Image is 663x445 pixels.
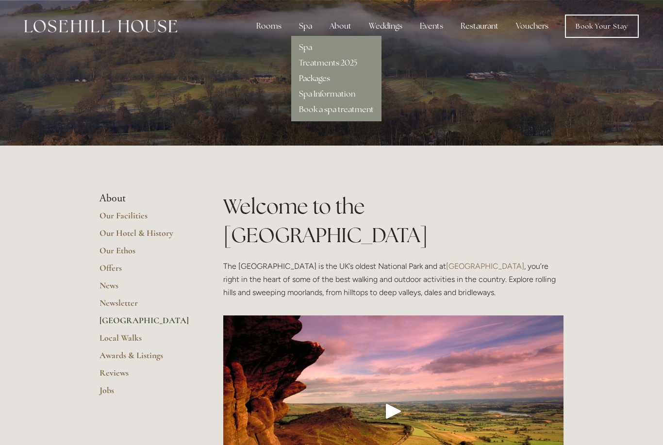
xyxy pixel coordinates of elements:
div: Events [412,16,451,36]
a: [GEOGRAPHIC_DATA] [99,315,192,332]
div: Play [382,399,405,423]
a: Our Ethos [99,245,192,263]
a: Awards & Listings [99,350,192,367]
a: Offers [99,263,192,280]
li: About [99,192,192,205]
p: The [GEOGRAPHIC_DATA] is the UK’s oldest National Park and at , you’re right in the heart of some... [223,260,564,299]
h1: Welcome to the [GEOGRAPHIC_DATA] [223,192,564,249]
a: News [99,280,192,297]
a: Book a spa treatment [299,104,374,115]
img: Losehill House [24,20,177,33]
a: Newsletter [99,297,192,315]
div: Spa [291,16,320,36]
a: Our Facilities [99,210,192,228]
a: Spa Information [299,89,355,99]
div: Restaurant [453,16,506,36]
a: Vouchers [508,16,556,36]
a: Local Walks [99,332,192,350]
div: Weddings [361,16,410,36]
a: Book Your Stay [565,15,639,38]
a: Reviews [99,367,192,385]
a: Our Hotel & History [99,228,192,245]
a: Spa [299,42,312,52]
a: Jobs [99,385,192,402]
div: Rooms [249,16,289,36]
div: About [322,16,359,36]
a: Packages [299,73,330,83]
a: [GEOGRAPHIC_DATA] [446,262,524,271]
a: Treatments 2025 [299,58,357,68]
